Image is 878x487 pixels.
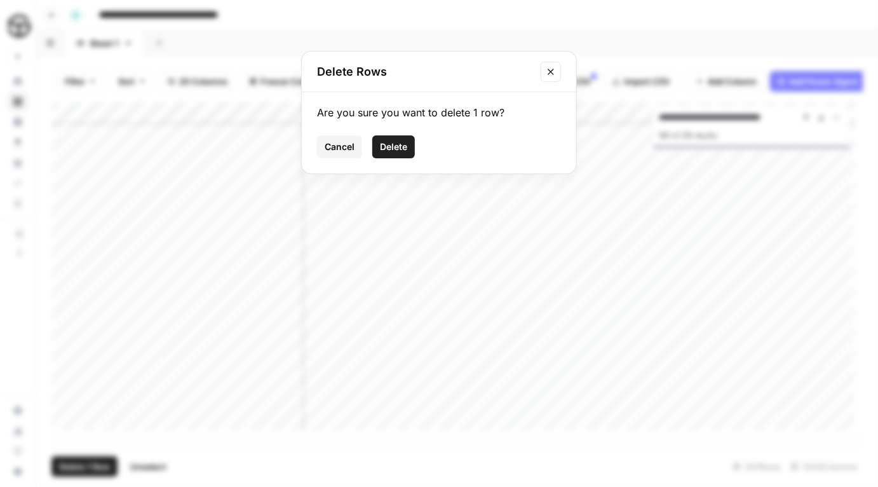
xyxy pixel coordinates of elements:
span: Delete [380,141,407,153]
button: Cancel [317,135,362,158]
div: Are you sure you want to delete 1 row? [317,105,561,120]
button: Delete [372,135,415,158]
span: Cancel [325,141,355,153]
h2: Delete Rows [317,63,533,81]
button: Close modal [541,62,561,82]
